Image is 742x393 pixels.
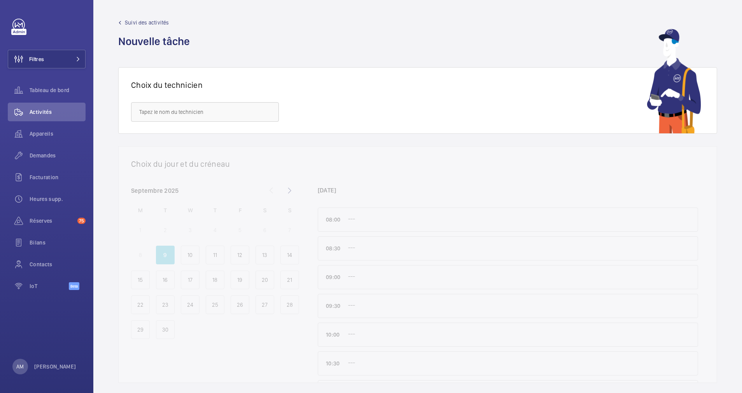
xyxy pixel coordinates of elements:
[30,173,86,181] span: Facturation
[69,282,79,290] span: Beta
[30,152,86,159] span: Demandes
[30,217,74,225] span: Réserves
[30,130,86,138] span: Appareils
[30,260,86,268] span: Contacts
[131,80,203,90] h1: Choix du technicien
[30,282,69,290] span: IoT
[8,50,86,68] button: Filtres
[118,34,194,49] h1: Nouvelle tâche
[34,363,76,370] p: [PERSON_NAME]
[30,86,86,94] span: Tableau de bord
[647,29,701,133] img: mechanic using app
[29,55,44,63] span: Filtres
[30,239,86,246] span: Bilans
[16,363,24,370] p: AM
[30,108,86,116] span: Activités
[131,102,279,122] input: Tapez le nom du technicien
[30,195,86,203] span: Heures supp.
[125,19,169,26] span: Suivi des activités
[77,218,86,224] span: 75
